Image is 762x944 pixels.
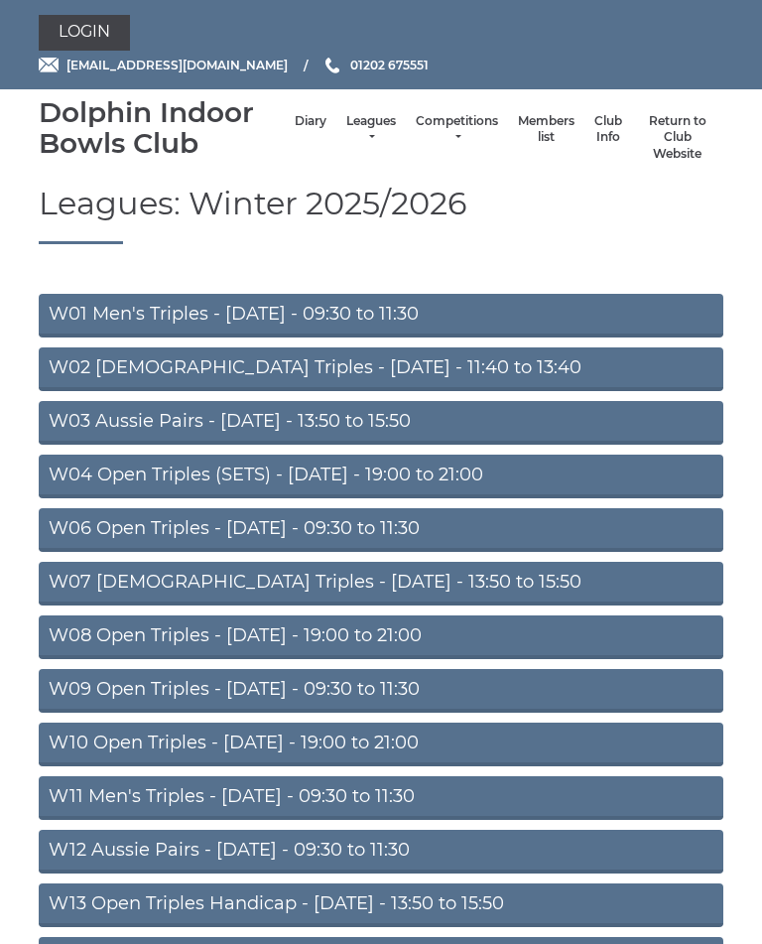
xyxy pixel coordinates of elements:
a: Email [EMAIL_ADDRESS][DOMAIN_NAME] [39,56,288,74]
a: Return to Club Website [642,113,713,163]
a: Competitions [416,113,498,146]
a: W09 Open Triples - [DATE] - 09:30 to 11:30 [39,669,723,713]
a: W07 [DEMOGRAPHIC_DATA] Triples - [DATE] - 13:50 to 15:50 [39,562,723,606]
a: Members list [518,113,574,146]
a: W11 Men's Triples - [DATE] - 09:30 to 11:30 [39,776,723,820]
a: W01 Men's Triples - [DATE] - 09:30 to 11:30 [39,294,723,337]
span: 01202 675551 [350,58,429,72]
img: Email [39,58,59,72]
a: W06 Open Triples - [DATE] - 09:30 to 11:30 [39,508,723,552]
a: W03 Aussie Pairs - [DATE] - 13:50 to 15:50 [39,401,723,445]
a: Leagues [346,113,396,146]
a: W10 Open Triples - [DATE] - 19:00 to 21:00 [39,723,723,766]
a: Login [39,15,130,51]
h1: Leagues: Winter 2025/2026 [39,186,723,243]
a: Diary [295,113,326,130]
a: W12 Aussie Pairs - [DATE] - 09:30 to 11:30 [39,830,723,874]
a: W04 Open Triples (SETS) - [DATE] - 19:00 to 21:00 [39,455,723,498]
a: W13 Open Triples Handicap - [DATE] - 13:50 to 15:50 [39,883,723,927]
a: W08 Open Triples - [DATE] - 19:00 to 21:00 [39,615,723,659]
a: Phone us 01202 675551 [322,56,429,74]
a: W02 [DEMOGRAPHIC_DATA] Triples - [DATE] - 11:40 to 13:40 [39,347,723,391]
div: Dolphin Indoor Bowls Club [39,97,285,159]
span: [EMAIL_ADDRESS][DOMAIN_NAME] [66,58,288,72]
img: Phone us [325,58,339,73]
a: Club Info [594,113,622,146]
